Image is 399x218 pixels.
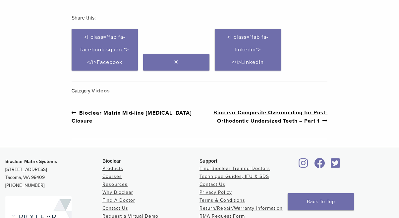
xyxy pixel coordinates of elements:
a: <i class="fab fa-facebook-square"></i>Facebook [72,29,138,71]
a: Bioclear [297,162,311,169]
a: Privacy Policy [199,190,232,195]
div: Category: [72,87,328,95]
a: Contact Us [199,182,225,187]
span: <i class="fab fa-linkedin"></i>LinkedIn [227,34,268,66]
a: Courses [102,174,122,179]
a: <i class="fab fa-linkedin"></i>LinkedIn [215,29,281,71]
a: Find Bioclear Trained Doctors [199,166,270,171]
a: Resources [102,182,128,187]
a: Back To Top [288,193,354,210]
span: X [174,59,178,66]
a: Bioclear [312,162,327,169]
a: Bioclear [328,162,342,169]
a: Find A Doctor [102,197,135,203]
strong: Bioclear Matrix Systems [5,159,57,164]
a: X [143,54,209,71]
span: <i class="fab fa-facebook-square"></i>Facebook [80,34,129,66]
a: Why Bioclear [102,190,133,195]
span: Bioclear [102,158,121,164]
h3: Share this: [72,10,328,26]
a: Return/Repair/Warranty Information [199,205,283,211]
nav: Post Navigation [72,95,328,139]
a: Bioclear Matrix Mid-line [MEDICAL_DATA] Closure [72,109,199,125]
a: Products [102,166,123,171]
a: Terms & Conditions [199,197,245,203]
a: Contact Us [102,205,128,211]
p: [STREET_ADDRESS] Tacoma, WA 98409 [PHONE_NUMBER] [5,158,102,190]
a: Videos [91,87,110,94]
span: Support [199,158,217,164]
a: Technique Guides, IFU & SDS [199,174,269,179]
a: Bioclear Composite Overmolding for Post-Orthodontic Undersized Teeth – Part 1 [199,109,327,125]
